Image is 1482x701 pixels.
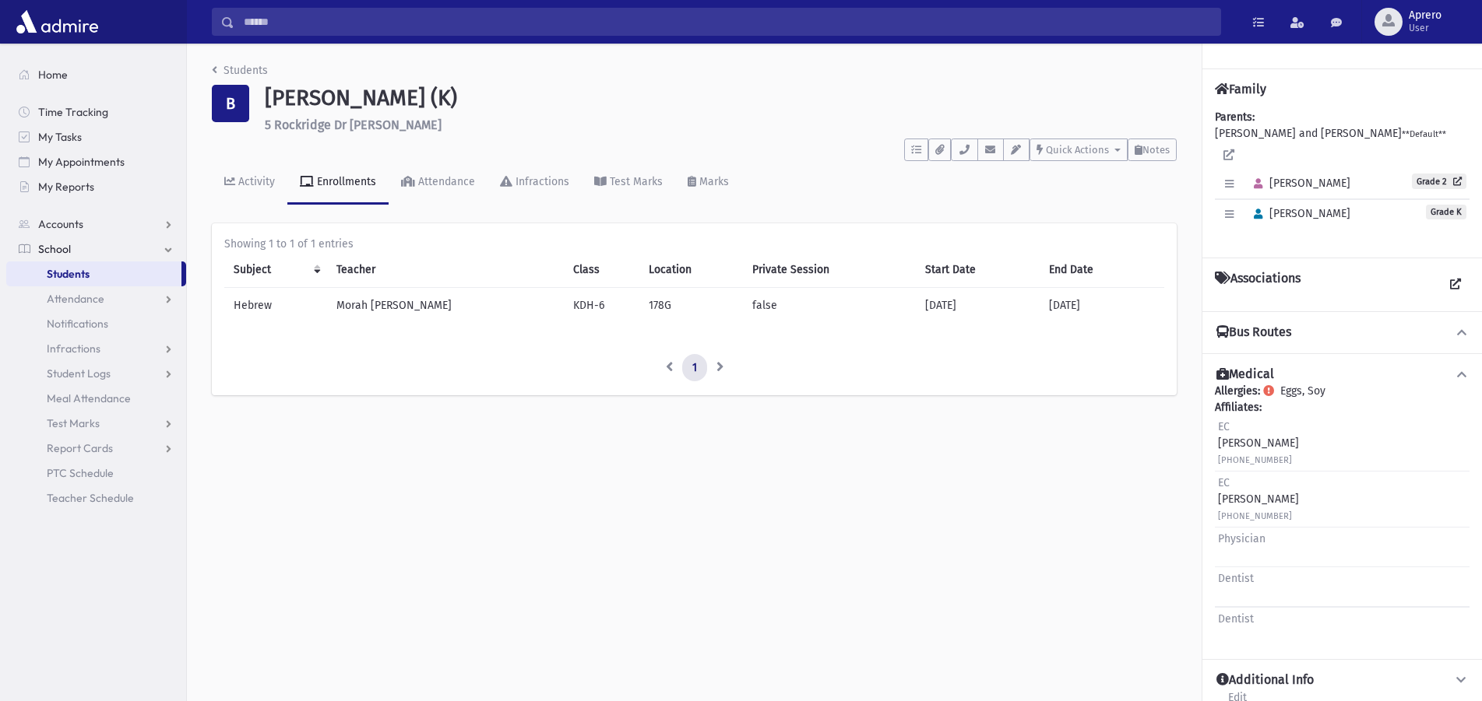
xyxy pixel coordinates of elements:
[1409,9,1442,22] span: Aprero
[1216,672,1314,689] h4: Additional Info
[38,130,82,144] span: My Tasks
[6,336,186,361] a: Infractions
[1215,110,1255,124] b: Parents:
[265,117,1177,132] h6: 5 Rockridge Dr [PERSON_NAME]
[415,175,475,188] div: Attendance
[1218,420,1230,433] span: EC
[1215,366,1470,383] button: Medical
[1215,109,1470,245] div: [PERSON_NAME] and [PERSON_NAME]
[6,261,181,286] a: Students
[1218,612,1254,626] span: Dentist
[743,287,915,323] td: false
[38,68,68,82] span: Home
[38,217,83,231] span: Accounts
[564,287,640,323] td: KDH-6
[47,317,108,331] span: Notifications
[1215,324,1470,341] button: Bus Routes
[916,252,1040,288] th: Start Date
[212,161,287,205] a: Activity
[1142,144,1170,156] span: Notes
[327,287,564,323] td: Morah [PERSON_NAME]
[1040,287,1164,323] td: [DATE]
[1215,672,1470,689] button: Additional Info
[488,161,582,205] a: Infractions
[512,175,569,188] div: Infractions
[6,149,186,174] a: My Appointments
[47,366,111,380] span: Student Logs
[6,100,186,124] a: Time Tracking
[1218,419,1299,468] div: [PERSON_NAME]
[1426,205,1466,219] span: Grade K
[6,461,186,485] a: PTC Schedule
[916,287,1040,323] td: [DATE]
[1218,532,1266,545] span: Physician
[1412,173,1466,189] a: Grade 2
[327,252,564,288] th: Teacher
[1218,476,1230,489] span: EC
[6,286,186,311] a: Attendance
[6,436,186,461] a: Report Cards
[314,175,376,188] div: Enrollments
[1040,252,1164,288] th: End Date
[1216,324,1291,341] h4: Bus Routes
[675,161,741,205] a: Marks
[12,6,102,37] img: AdmirePro
[743,252,915,288] th: Private Session
[1046,144,1109,156] span: Quick Actions
[682,354,707,382] a: 1
[1215,82,1266,96] h4: Family
[38,242,71,256] span: School
[38,155,125,169] span: My Appointments
[639,252,743,288] th: Location
[212,62,268,85] nav: breadcrumb
[1128,138,1177,161] button: Notes
[1030,138,1128,161] button: Quick Actions
[234,8,1220,36] input: Search
[47,342,100,356] span: Infractions
[6,62,186,87] a: Home
[1215,383,1470,647] div: Eggs, Soy
[224,287,327,323] td: Hebrew
[6,124,186,149] a: My Tasks
[1215,401,1262,414] b: Affiliates:
[287,161,389,205] a: Enrollments
[6,485,186,510] a: Teacher Schedule
[6,174,186,199] a: My Reports
[1442,271,1470,299] a: View all Associations
[47,292,104,306] span: Attendance
[1218,455,1292,465] small: [PHONE_NUMBER]
[47,466,114,480] span: PTC Schedule
[6,311,186,336] a: Notifications
[1409,22,1442,34] span: User
[6,386,186,411] a: Meal Attendance
[6,212,186,237] a: Accounts
[47,391,131,405] span: Meal Attendance
[1215,384,1260,398] b: Allergies:
[38,180,94,194] span: My Reports
[235,175,275,188] div: Activity
[47,416,100,430] span: Test Marks
[1218,475,1299,524] div: [PERSON_NAME]
[1218,572,1254,585] span: Dentist
[212,85,249,122] div: B
[1215,271,1301,299] h4: Associations
[564,252,640,288] th: Class
[265,85,1177,111] h1: [PERSON_NAME] (K)
[224,252,327,288] th: Subject
[607,175,663,188] div: Test Marks
[6,237,186,261] a: School
[47,441,113,455] span: Report Cards
[6,361,186,386] a: Student Logs
[1247,207,1350,220] span: [PERSON_NAME]
[1216,366,1274,383] h4: Medical
[38,105,108,119] span: Time Tracking
[1247,177,1350,190] span: [PERSON_NAME]
[224,236,1164,252] div: Showing 1 to 1 of 1 entries
[47,267,90,281] span: Students
[1218,511,1292,521] small: [PHONE_NUMBER]
[389,161,488,205] a: Attendance
[582,161,675,205] a: Test Marks
[696,175,729,188] div: Marks
[47,491,134,505] span: Teacher Schedule
[212,64,268,77] a: Students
